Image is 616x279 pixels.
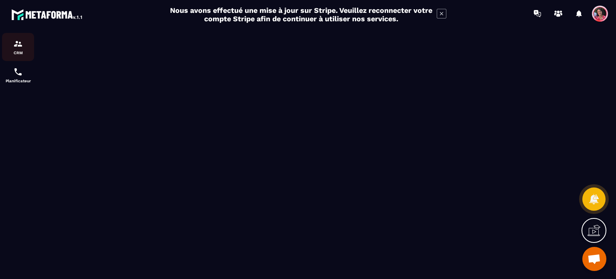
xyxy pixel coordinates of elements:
[2,33,34,61] a: formationformationCRM
[2,61,34,89] a: schedulerschedulerPlanificateur
[11,7,83,22] img: logo
[13,39,23,49] img: formation
[13,67,23,77] img: scheduler
[2,79,34,83] p: Planificateur
[170,6,433,23] h2: Nous avons effectué une mise à jour sur Stripe. Veuillez reconnecter votre compte Stripe afin de ...
[582,247,606,271] div: Ouvrir le chat
[2,51,34,55] p: CRM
